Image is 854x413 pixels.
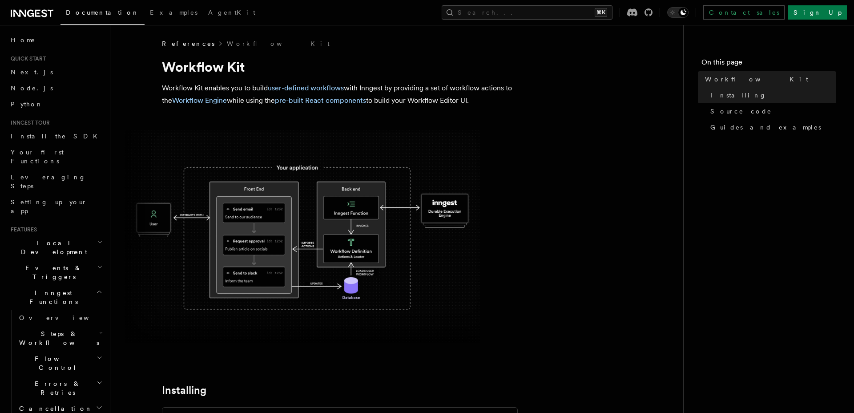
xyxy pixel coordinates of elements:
a: pre-built React components [275,96,366,105]
a: Install the SDK [7,128,105,144]
span: Inngest Functions [7,288,96,306]
span: Examples [150,9,197,16]
span: Cancellation [16,404,93,413]
span: AgentKit [208,9,255,16]
a: Next.js [7,64,105,80]
span: Your first Functions [11,149,64,165]
a: Examples [145,3,203,24]
img: The Workflow Kit provides a Workflow Engine to compose workflow actions on the back end and a set... [125,130,480,343]
span: Setting up your app [11,198,87,215]
a: Sign Up [788,5,847,20]
button: Events & Triggers [7,260,105,285]
span: Inngest tour [7,119,50,126]
h4: On this page [701,57,836,71]
a: Setting up your app [7,194,105,219]
a: Workflow Kit [227,39,330,48]
span: Events & Triggers [7,263,97,281]
a: Workflow Engine [172,96,227,105]
a: Guides and examples [707,119,836,135]
span: Source code [710,107,772,116]
span: Documentation [66,9,139,16]
span: Flow Control [16,354,97,372]
span: Quick start [7,55,46,62]
span: Errors & Retries [16,379,97,397]
span: Guides and examples [710,123,821,132]
a: Contact sales [703,5,785,20]
a: user-defined workflows [268,84,344,92]
p: Workflow Kit enables you to build with Inngest by providing a set of workflow actions to the whil... [162,82,518,107]
a: Source code [707,103,836,119]
button: Toggle dark mode [667,7,689,18]
span: Leveraging Steps [11,174,86,190]
span: Node.js [11,85,53,92]
span: Install the SDK [11,133,103,140]
button: Search...⌘K [442,5,612,20]
kbd: ⌘K [595,8,607,17]
a: Leveraging Steps [7,169,105,194]
span: References [162,39,214,48]
span: Home [11,36,36,45]
span: Features [7,226,37,233]
a: Documentation [60,3,145,25]
a: Python [7,96,105,112]
span: Steps & Workflows [16,329,99,347]
button: Inngest Functions [7,285,105,310]
a: Your first Functions [7,144,105,169]
button: Flow Control [16,351,105,376]
span: Local Development [7,239,97,256]
a: Installing [707,87,836,103]
button: Local Development [7,235,105,260]
span: Workflow Kit [705,75,808,84]
span: Installing [710,91,766,100]
a: Node.js [7,80,105,96]
span: Next.js [11,69,53,76]
a: Home [7,32,105,48]
button: Errors & Retries [16,376,105,401]
a: AgentKit [203,3,261,24]
a: Overview [16,310,105,326]
a: Workflow Kit [701,71,836,87]
span: Overview [19,314,111,321]
button: Steps & Workflows [16,326,105,351]
a: Installing [162,384,206,397]
h1: Workflow Kit [162,59,518,75]
span: Python [11,101,43,108]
